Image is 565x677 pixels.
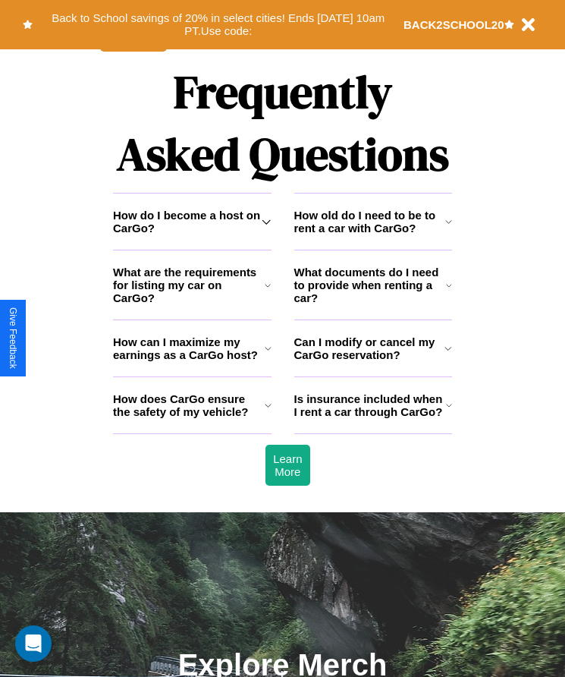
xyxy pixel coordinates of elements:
[294,266,447,304] h3: What documents do I need to provide when renting a car?
[265,445,309,486] button: Learn More
[8,307,18,369] div: Give Feedback
[294,209,445,235] h3: How old do I need to be to rent a car with CarGo?
[113,266,265,304] h3: What are the requirements for listing my car on CarGo?
[403,18,504,31] b: BACK2SCHOOL20
[15,625,52,662] div: Open Intercom Messenger
[294,335,445,361] h3: Can I modify or cancel my CarGo reservation?
[113,335,265,361] h3: How can I maximize my earnings as a CarGo host?
[113,209,262,235] h3: How do I become a host on CarGo?
[113,392,265,418] h3: How does CarGo ensure the safety of my vehicle?
[113,53,452,193] h1: Frequently Asked Questions
[33,8,403,42] button: Back to School savings of 20% in select cities! Ends [DATE] 10am PT.Use code:
[294,392,446,418] h3: Is insurance included when I rent a car through CarGo?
